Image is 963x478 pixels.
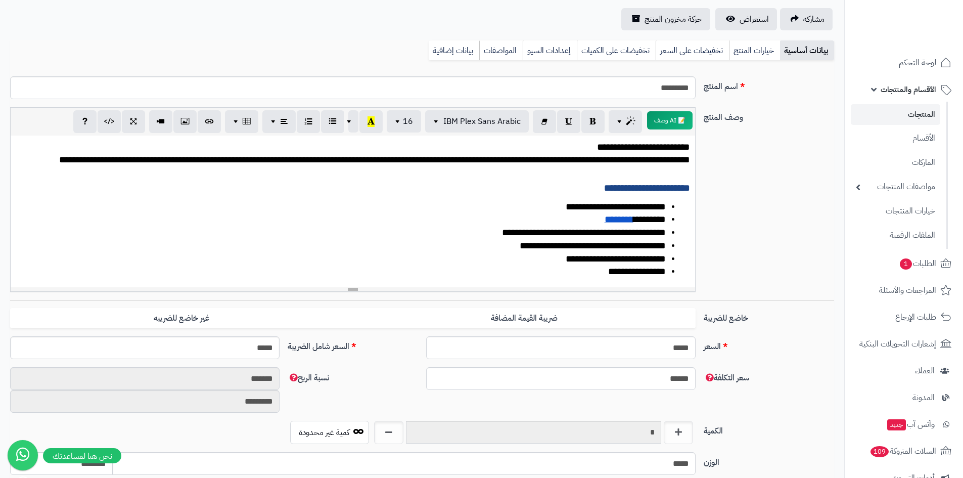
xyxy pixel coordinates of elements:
[577,40,656,61] a: تخفيضات على الكميات
[647,111,693,129] button: 📝 AI وصف
[851,385,957,410] a: المدونة
[10,308,353,329] label: غير خاضع للضريبه
[780,40,834,61] a: بيانات أساسية
[895,310,936,324] span: طلبات الإرجاع
[700,452,838,468] label: الوزن
[851,439,957,463] a: السلات المتروكة109
[284,336,422,353] label: السعر شامل الضريبة
[899,256,936,271] span: الطلبات
[851,176,940,198] a: مواصفات المنتجات
[851,200,940,222] a: خيارات المنتجات
[353,308,696,329] label: ضريبة القيمة المضافة
[851,305,957,329] a: طلبات الإرجاع
[886,417,935,431] span: وآتس آب
[851,225,940,246] a: الملفات الرقمية
[403,115,413,127] span: 16
[859,337,936,351] span: إشعارات التحويلات البنكية
[479,40,523,61] a: المواصفات
[443,115,521,127] span: IBM Plex Sans Arabic
[851,359,957,383] a: العملاء
[780,8,833,30] a: مشاركه
[715,8,777,30] a: استعراض
[851,104,940,125] a: المنتجات
[899,56,936,70] span: لوحة التحكم
[915,364,935,378] span: العملاء
[851,412,957,437] a: وآتس آبجديد
[851,278,957,302] a: المراجعات والأسئلة
[900,258,912,270] span: 1
[881,82,936,97] span: الأقسام والمنتجات
[387,110,421,133] button: 16
[523,40,577,61] a: إعدادات السيو
[288,372,329,384] span: نسبة الربح
[645,13,702,25] span: حركة مخزون المنتج
[740,13,769,25] span: استعراض
[704,372,749,384] span: سعر التكلفة
[851,332,957,356] a: إشعارات التحويلات البنكية
[700,107,838,123] label: وصف المنتج
[700,421,838,437] label: الكمية
[912,390,935,405] span: المدونة
[729,40,780,61] a: خيارات المنتج
[803,13,824,25] span: مشاركه
[887,419,906,430] span: جديد
[700,308,838,324] label: خاضع للضريبة
[700,76,838,93] label: اسم المنتج
[869,444,936,458] span: السلات المتروكة
[429,40,479,61] a: بيانات إضافية
[851,51,957,75] a: لوحة التحكم
[621,8,710,30] a: حركة مخزون المنتج
[656,40,729,61] a: تخفيضات على السعر
[870,446,889,457] span: 109
[879,283,936,297] span: المراجعات والأسئلة
[851,251,957,276] a: الطلبات1
[425,110,529,133] button: IBM Plex Sans Arabic
[700,336,838,353] label: السعر
[851,127,940,149] a: الأقسام
[851,152,940,173] a: الماركات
